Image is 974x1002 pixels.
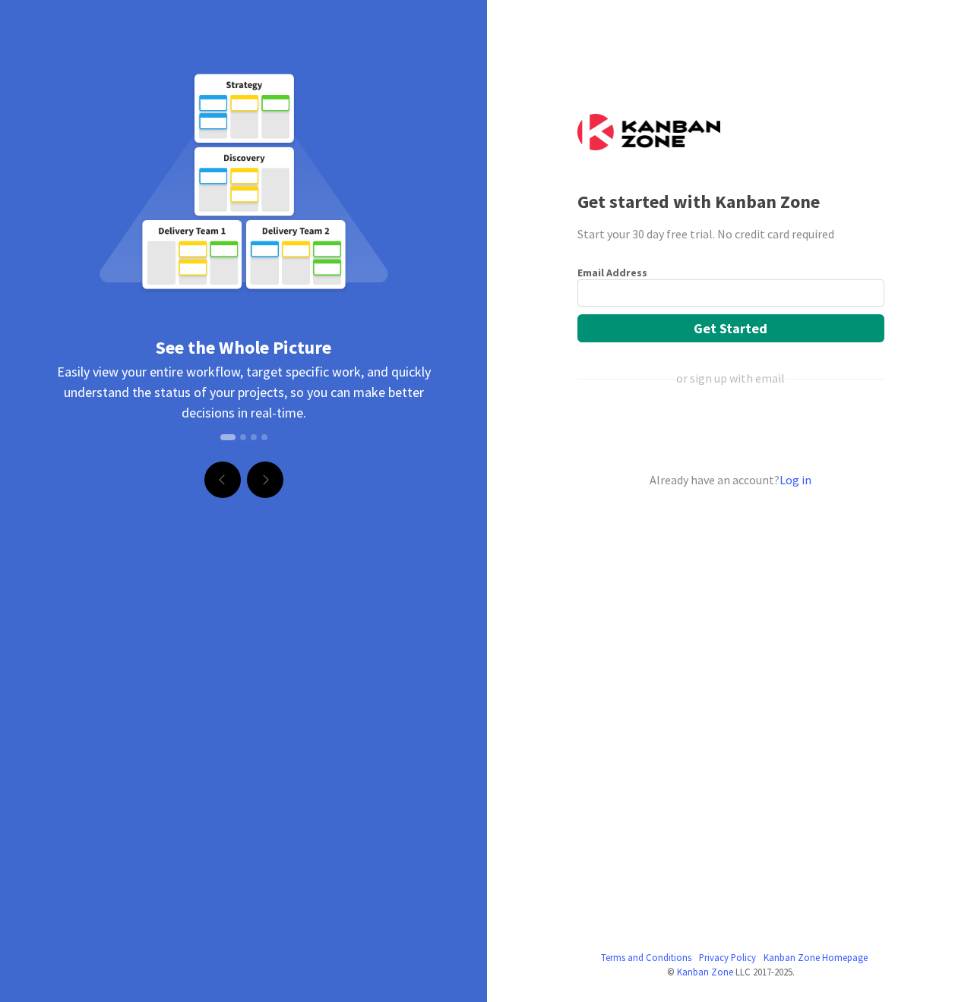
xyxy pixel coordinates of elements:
button: Slide 2 [240,427,246,448]
button: Get Started [577,314,884,342]
img: Kanban Zone [577,114,720,150]
div: Already have an account? [577,471,884,489]
a: Privacy Policy [699,950,756,965]
a: Log in [780,472,811,487]
div: © LLC 2017- 2025 . [577,965,884,979]
b: Get started with Kanban Zone [577,190,820,213]
div: Easily view your entire workflow, target specific work, and quickly understand the status of your... [53,361,434,460]
iframe: Sign in with Google Button [570,412,889,446]
button: Slide 1 [220,434,236,440]
a: Kanban Zone [677,966,733,978]
a: Kanban Zone Homepage [764,950,868,965]
div: See the Whole Picture [53,334,434,361]
a: Terms and Conditions [601,950,691,965]
button: Slide 4 [261,427,267,448]
div: Start your 30 day free trial. No credit card required [577,225,884,243]
button: Slide 3 [251,427,257,448]
label: Email Address [577,266,647,279]
div: or sign up with email [676,369,785,387]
